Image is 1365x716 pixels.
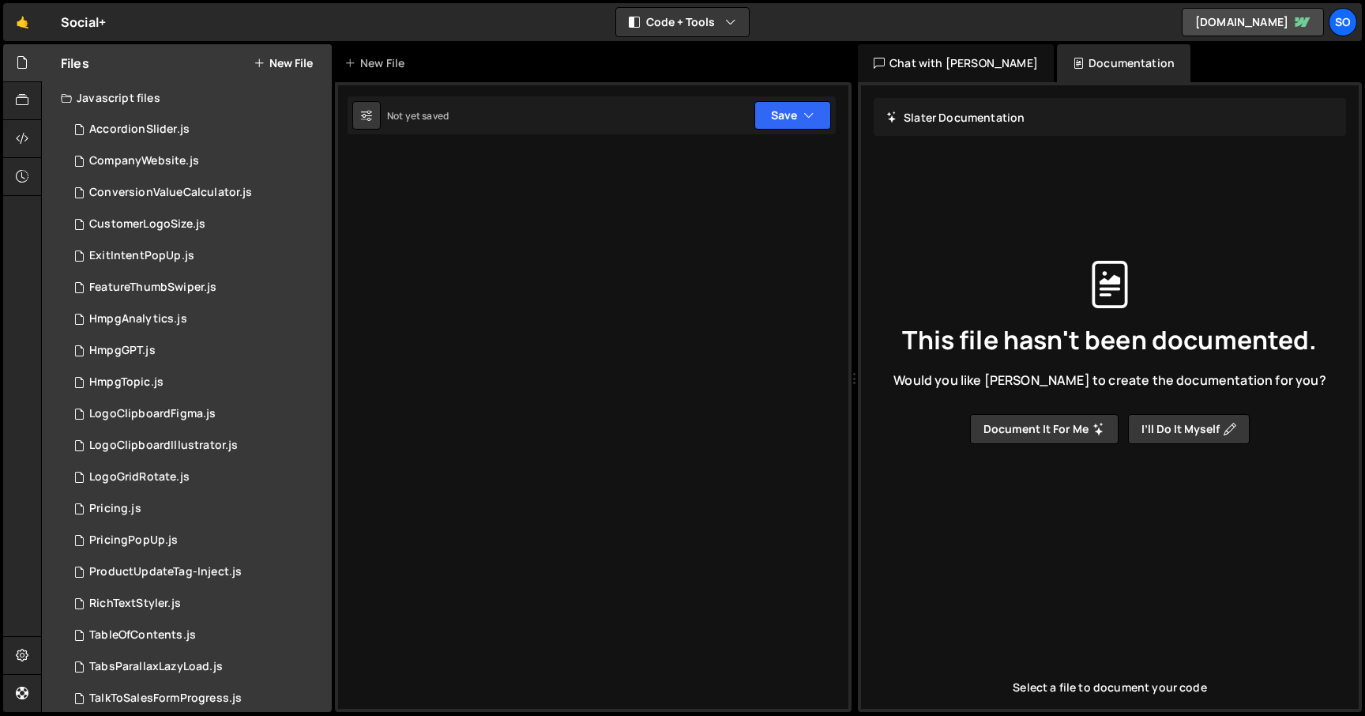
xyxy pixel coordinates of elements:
[616,8,749,36] button: Code + Tools
[893,371,1326,389] span: Would you like [PERSON_NAME] to create the documentation for you?
[89,470,190,484] div: LogoGridRotate.js
[89,502,141,516] div: Pricing.js
[89,407,216,421] div: LogoClipboardFigma.js
[61,177,332,209] div: 15116/40946.js
[61,240,332,272] div: 15116/40766.js
[61,462,332,493] div: 15116/46100.js
[61,114,332,145] div: 15116/41115.js
[61,683,332,714] div: 15116/41316.js
[89,375,164,390] div: HmpgTopic.js
[387,109,449,122] div: Not yet saved
[89,154,199,168] div: CompanyWebsite.js
[61,588,332,620] div: 15116/45334.js
[89,122,190,137] div: AccordionSlider.js
[42,82,332,114] div: Javascript files
[89,281,216,295] div: FeatureThumbSwiper.js
[61,272,332,303] div: 15116/40701.js
[61,303,332,335] div: 15116/40702.js
[3,3,42,41] a: 🤙
[61,55,89,72] h2: Files
[89,249,194,263] div: ExitIntentPopUp.js
[61,145,332,177] div: 15116/40349.js
[89,692,242,706] div: TalkToSalesFormProgress.js
[344,55,411,71] div: New File
[61,13,106,32] div: Social+
[89,312,187,326] div: HmpgAnalytics.js
[61,620,332,651] div: 15116/45787.js
[886,110,1025,125] h2: Slater Documentation
[61,493,332,525] div: 15116/40643.js
[61,367,332,398] div: 15116/41820.js
[89,186,252,200] div: ConversionValueCalculator.js
[89,217,205,232] div: CustomerLogoSize.js
[254,57,313,70] button: New File
[858,44,1054,82] div: Chat with [PERSON_NAME]
[89,344,156,358] div: HmpgGPT.js
[1329,8,1357,36] a: So
[89,660,223,674] div: TabsParallaxLazyLoad.js
[89,597,181,611] div: RichTextStyler.js
[89,565,242,579] div: ProductUpdateTag-Inject.js
[1182,8,1324,36] a: [DOMAIN_NAME]
[89,439,238,453] div: LogoClipboardIllustrator.js
[902,327,1317,352] span: This file hasn't been documented.
[89,628,196,643] div: TableOfContents.js
[61,525,332,556] div: 15116/45407.js
[61,430,332,462] div: 15116/42838.js
[970,414,1119,444] button: Document it for me
[61,651,332,683] div: 15116/39536.js
[61,398,332,430] : 15116/40336.js
[61,209,332,240] div: 15116/40353.js
[89,533,178,548] div: PricingPopUp.js
[61,335,332,367] div: 15116/41430.js
[61,556,332,588] div: 15116/40695.js
[1128,414,1250,444] button: I’ll do it myself
[1057,44,1190,82] div: Documentation
[754,101,831,130] button: Save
